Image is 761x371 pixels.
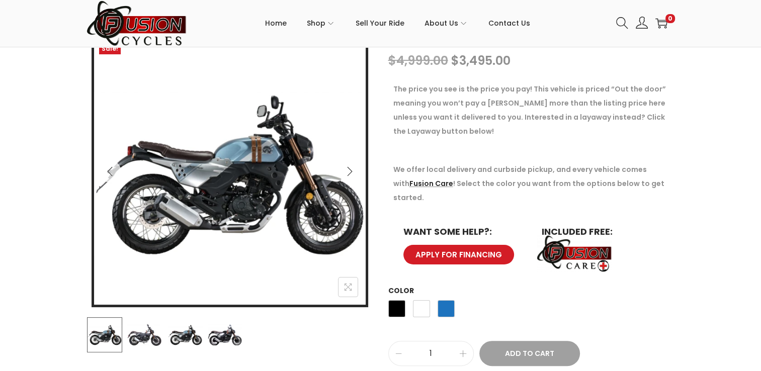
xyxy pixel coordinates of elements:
img: Product image [127,317,162,352]
button: Next [339,160,361,182]
nav: Primary navigation [187,1,609,46]
span: APPLY FOR FINANCING [415,251,502,258]
a: 0 [655,17,667,29]
span: Home [265,11,287,36]
h6: INCLUDED FREE: [542,227,660,236]
input: Product quantity [389,346,473,360]
a: APPLY FOR FINANCING [403,245,514,264]
label: Color [388,286,414,296]
span: Shop [307,11,325,36]
img: Product image [167,317,203,352]
a: Sell Your Ride [356,1,404,46]
img: Product image [87,317,122,352]
button: Previous [99,160,121,182]
bdi: 3,495.00 [451,52,511,69]
img: Product image [207,317,242,352]
span: About Us [425,11,458,36]
p: We offer local delivery and curbside pickup, and every vehicle comes with ! Select the color you ... [393,162,670,205]
a: Contact Us [488,1,530,46]
span: $ [388,52,396,69]
span: Sell Your Ride [356,11,404,36]
a: Home [265,1,287,46]
a: Fusion Care [409,178,453,189]
span: $ [451,52,459,69]
button: Add to Cart [479,341,580,366]
span: Contact Us [488,11,530,36]
p: The price you see is the price you pay! This vehicle is priced “Out the door” meaning you won’t p... [393,82,670,138]
a: About Us [425,1,468,46]
a: Shop [307,1,335,46]
h6: WANT SOME HELP?: [403,227,522,236]
bdi: 4,999.00 [388,52,448,69]
img: LIFAN KPM 200 [94,38,366,310]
